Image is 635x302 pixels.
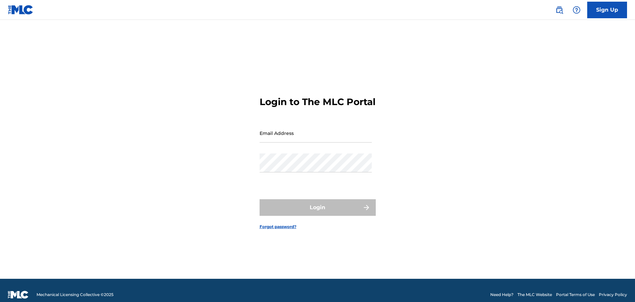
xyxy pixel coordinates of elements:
a: The MLC Website [517,292,552,298]
a: Public Search [553,3,566,17]
div: Help [570,3,583,17]
img: search [555,6,563,14]
a: Need Help? [490,292,514,298]
img: MLC Logo [8,5,34,15]
a: Forgot password? [260,224,296,230]
img: logo [8,291,29,299]
a: Privacy Policy [599,292,627,298]
img: help [573,6,581,14]
iframe: Chat Widget [602,270,635,302]
h3: Login to The MLC Portal [260,96,375,108]
a: Portal Terms of Use [556,292,595,298]
a: Sign Up [587,2,627,18]
span: Mechanical Licensing Collective © 2025 [37,292,114,298]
